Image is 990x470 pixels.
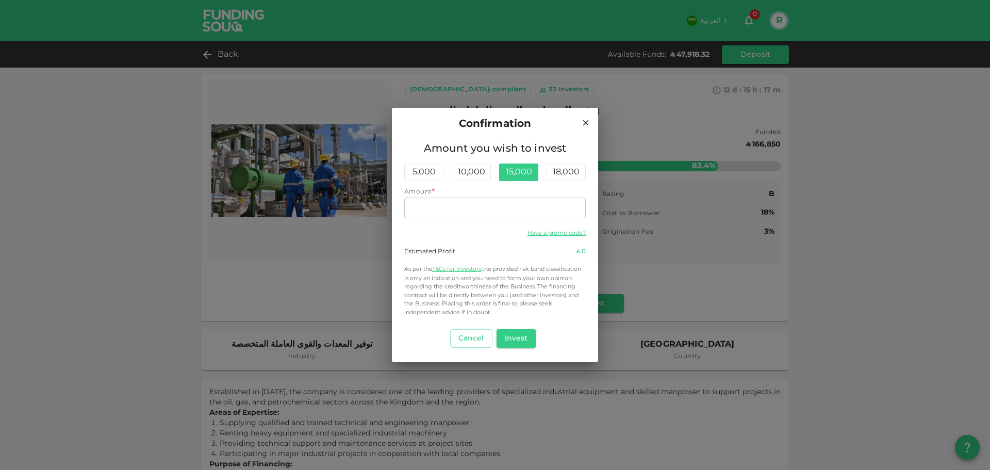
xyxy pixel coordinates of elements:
div: 5,000 [404,164,443,181]
span: Amount you wish to invest [404,141,586,157]
span: Amount [404,189,432,195]
button: Cancel [450,329,492,348]
div: Estimated Profit [404,247,455,256]
div: 10,000 [452,164,491,181]
div: 15,000 [499,164,538,181]
span: As per the [404,267,432,272]
span: Confirmation [459,116,532,133]
a: Have a promo code? [527,231,586,236]
div: 0 [576,247,586,256]
a: T&Cs for Investors, [432,267,482,272]
div: 18,000 [547,164,586,181]
input: amount [404,198,586,218]
button: Invest [497,329,536,348]
span: ʢ [576,249,580,255]
p: the provided risk band classification is only an indication and you need to form your own opinion... [404,265,586,317]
